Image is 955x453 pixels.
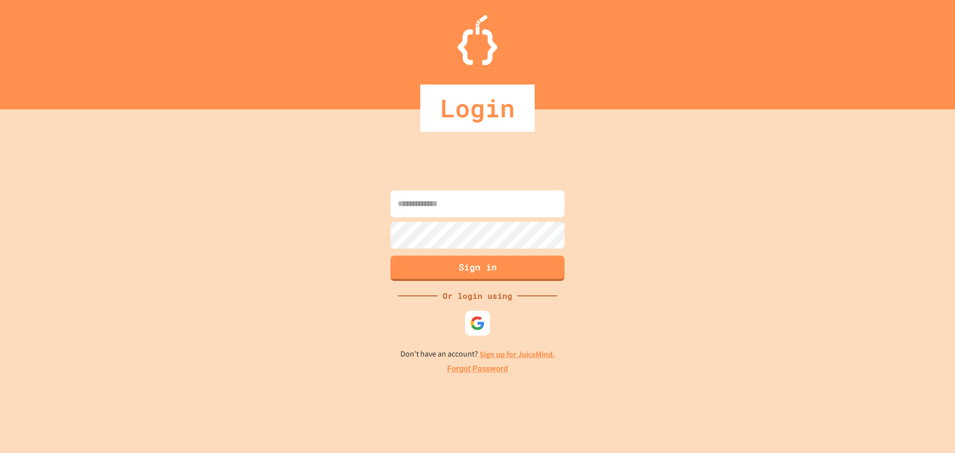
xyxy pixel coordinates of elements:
[390,256,565,281] button: Sign in
[400,348,555,361] p: Don't have an account?
[447,363,508,375] a: Forgot Password
[458,15,497,65] img: Logo.svg
[420,85,535,132] div: Login
[470,316,485,331] img: google-icon.svg
[438,290,517,302] div: Or login using
[479,349,555,360] a: Sign up for JuiceMind.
